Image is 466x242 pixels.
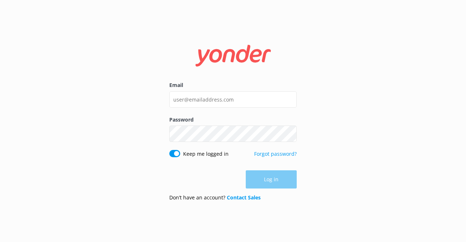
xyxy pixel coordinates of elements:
a: Contact Sales [227,194,261,201]
label: Password [169,116,297,124]
button: Show password [282,127,297,141]
label: Email [169,81,297,89]
p: Don’t have an account? [169,194,261,202]
label: Keep me logged in [183,150,229,158]
input: user@emailaddress.com [169,91,297,108]
a: Forgot password? [254,150,297,157]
